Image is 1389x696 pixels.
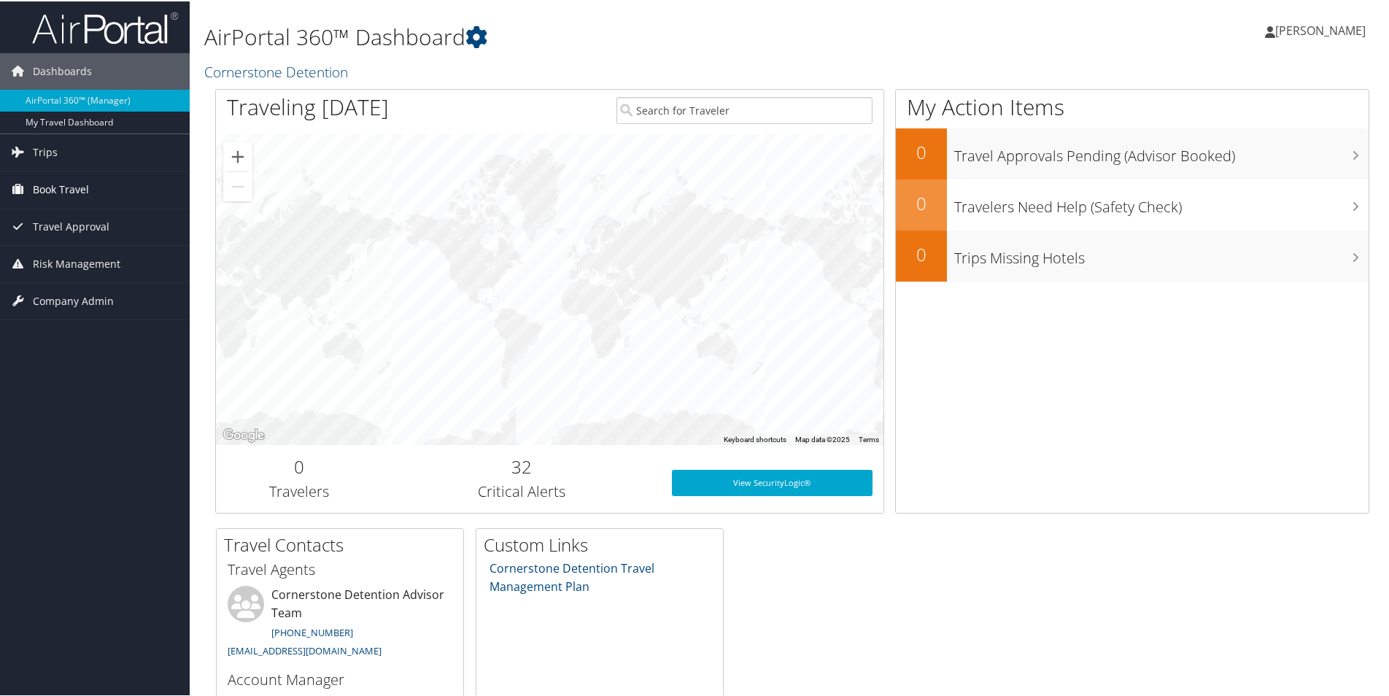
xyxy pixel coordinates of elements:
h3: Travel Approvals Pending (Advisor Booked) [954,137,1369,165]
a: [EMAIL_ADDRESS][DOMAIN_NAME] [228,643,382,656]
a: Terms (opens in new tab) [859,434,879,442]
span: Company Admin [33,282,114,318]
span: Risk Management [33,244,120,281]
h1: Traveling [DATE] [227,90,389,121]
a: Cornerstone Detention Travel Management Plan [490,559,654,594]
h3: Travel Agents [228,558,452,579]
button: Zoom in [223,141,252,170]
a: [PHONE_NUMBER] [271,625,353,638]
a: Cornerstone Detention [204,61,352,80]
a: 0Travel Approvals Pending (Advisor Booked) [896,127,1369,178]
a: 0Travelers Need Help (Safety Check) [896,178,1369,229]
a: Open this area in Google Maps (opens a new window) [220,425,268,444]
span: Dashboards [33,52,92,88]
a: View SecurityLogic® [672,468,873,495]
a: 0Trips Missing Hotels [896,229,1369,280]
input: Search for Traveler [616,96,873,123]
h3: Travelers [227,480,372,500]
h2: 0 [896,241,947,266]
img: airportal-logo.png [32,9,178,44]
span: Book Travel [33,170,89,206]
h2: 32 [394,453,650,478]
span: [PERSON_NAME] [1275,21,1366,37]
span: Map data ©2025 [795,434,850,442]
button: Zoom out [223,171,252,200]
h3: Trips Missing Hotels [954,239,1369,267]
span: Travel Approval [33,207,109,244]
li: Cornerstone Detention Advisor Team [220,584,460,662]
h2: Travel Contacts [224,531,463,556]
h3: Travelers Need Help (Safety Check) [954,188,1369,216]
img: Google [220,425,268,444]
h1: AirPortal 360™ Dashboard [204,20,988,51]
h2: Custom Links [484,531,723,556]
button: Keyboard shortcuts [724,433,786,444]
h1: My Action Items [896,90,1369,121]
span: Trips [33,133,58,169]
a: [PERSON_NAME] [1265,7,1380,51]
h3: Critical Alerts [394,480,650,500]
h2: 0 [896,139,947,163]
h2: 0 [896,190,947,214]
h3: Account Manager [228,668,452,689]
h2: 0 [227,453,372,478]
